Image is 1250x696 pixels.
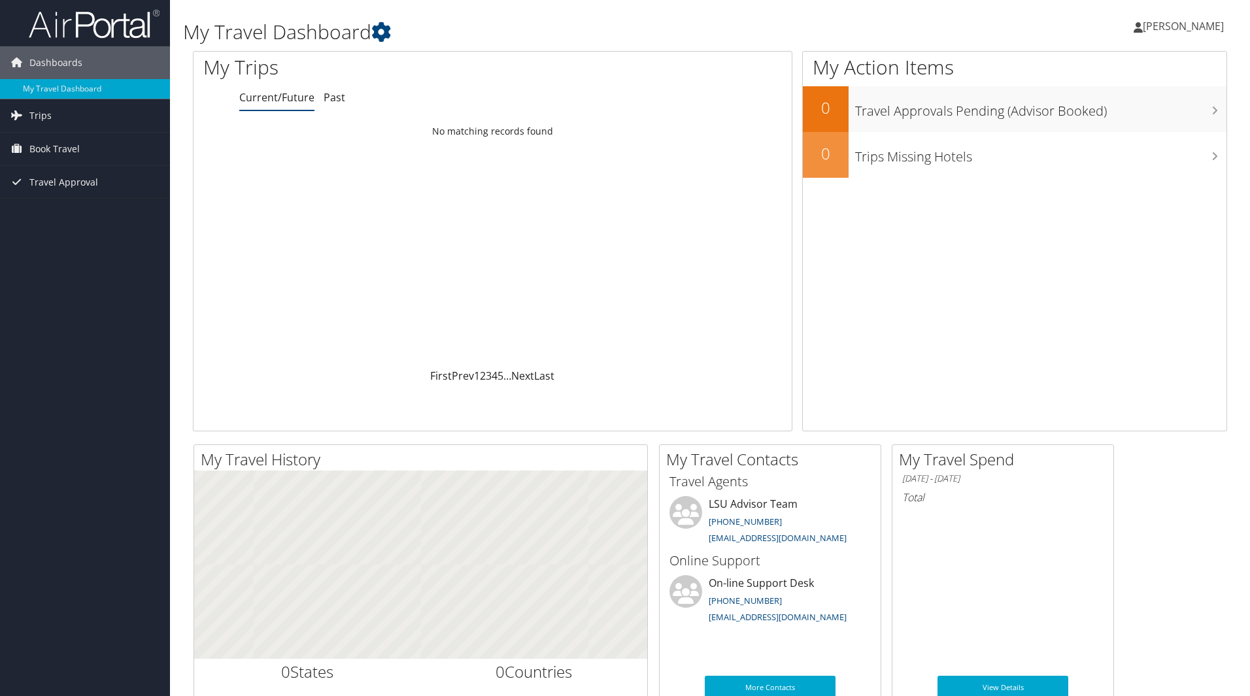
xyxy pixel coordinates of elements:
[663,575,877,629] li: On-line Support Desk
[496,661,505,682] span: 0
[709,595,782,606] a: [PHONE_NUMBER]
[503,369,511,383] span: …
[474,369,480,383] a: 1
[511,369,534,383] a: Next
[203,54,533,81] h1: My Trips
[902,472,1104,485] h6: [DATE] - [DATE]
[194,120,792,143] td: No matching records found
[534,369,554,383] a: Last
[803,97,849,119] h2: 0
[709,532,847,544] a: [EMAIL_ADDRESS][DOMAIN_NAME]
[29,166,98,199] span: Travel Approval
[480,369,486,383] a: 2
[1134,7,1237,46] a: [PERSON_NAME]
[669,552,871,570] h3: Online Support
[430,369,452,383] a: First
[239,90,314,105] a: Current/Future
[204,661,411,683] h2: States
[486,369,492,383] a: 3
[855,95,1226,120] h3: Travel Approvals Pending (Advisor Booked)
[803,142,849,165] h2: 0
[29,8,160,39] img: airportal-logo.png
[29,133,80,165] span: Book Travel
[324,90,345,105] a: Past
[709,611,847,623] a: [EMAIL_ADDRESS][DOMAIN_NAME]
[201,448,647,471] h2: My Travel History
[492,369,498,383] a: 4
[709,516,782,527] a: [PHONE_NUMBER]
[281,661,290,682] span: 0
[669,472,871,491] h3: Travel Agents
[803,86,1226,132] a: 0Travel Approvals Pending (Advisor Booked)
[29,99,52,132] span: Trips
[803,54,1226,81] h1: My Action Items
[902,490,1104,505] h6: Total
[663,496,877,550] li: LSU Advisor Team
[29,46,82,79] span: Dashboards
[1143,19,1224,33] span: [PERSON_NAME]
[498,369,503,383] a: 5
[452,369,474,383] a: Prev
[431,661,638,683] h2: Countries
[899,448,1113,471] h2: My Travel Spend
[855,141,1226,166] h3: Trips Missing Hotels
[666,448,881,471] h2: My Travel Contacts
[183,18,886,46] h1: My Travel Dashboard
[803,132,1226,178] a: 0Trips Missing Hotels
